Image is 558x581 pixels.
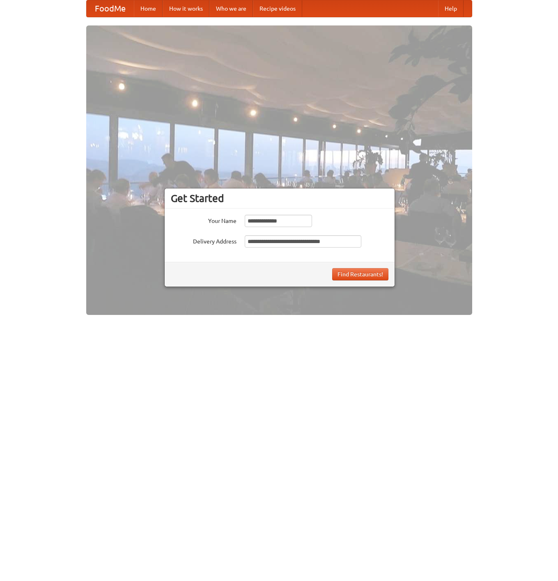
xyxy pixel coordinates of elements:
a: Who we are [209,0,253,17]
button: Find Restaurants! [332,268,388,280]
a: How it works [163,0,209,17]
label: Your Name [171,215,237,225]
a: Home [134,0,163,17]
label: Delivery Address [171,235,237,246]
a: Recipe videos [253,0,302,17]
a: Help [438,0,464,17]
h3: Get Started [171,192,388,204]
a: FoodMe [87,0,134,17]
